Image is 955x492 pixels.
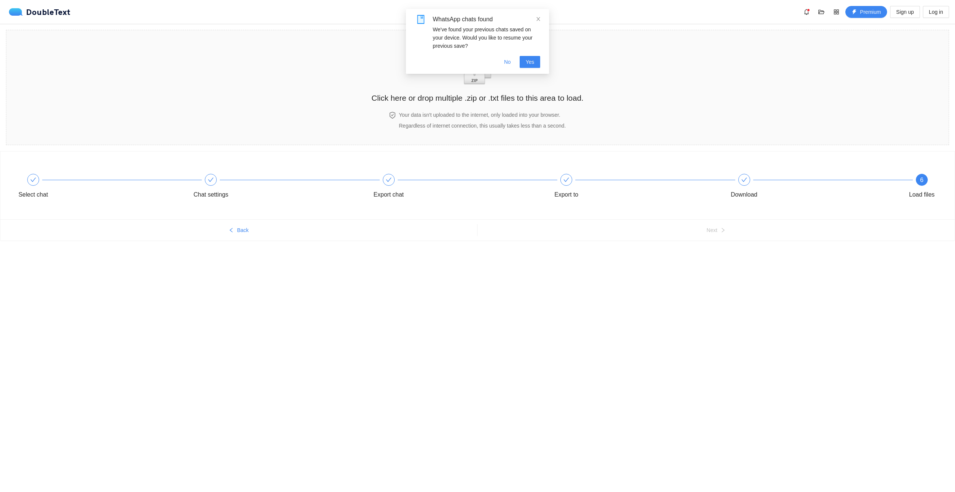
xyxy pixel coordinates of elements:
[801,6,812,18] button: bell
[923,6,949,18] button: Log in
[389,112,396,119] span: safety-certificate
[229,228,234,234] span: left
[399,111,566,119] h4: Your data isn't uploaded to the internet, only loaded into your browser.
[399,123,566,129] span: Regardless of internet connection, this usually takes less than a second.
[194,189,228,201] div: Chat settings
[416,15,425,24] span: book
[477,224,955,236] button: Nextright
[9,8,71,16] div: DoubleText
[554,189,578,201] div: Export to
[890,6,920,18] button: Sign up
[830,6,842,18] button: appstore
[801,9,812,15] span: bell
[545,174,722,201] div: Export to
[831,9,842,15] span: appstore
[816,9,827,15] span: folder-open
[12,174,189,201] div: Select chat
[498,56,517,68] button: No
[30,177,36,183] span: check
[504,58,511,66] span: No
[860,8,881,16] span: Premium
[563,177,569,183] span: check
[896,8,914,16] span: Sign up
[920,177,924,183] span: 6
[433,15,540,24] div: WhatsApp chats found
[372,92,583,104] h2: Click here or drop multiple .zip or .txt files to this area to load.
[536,16,541,22] span: close
[929,8,943,16] span: Log in
[9,8,26,16] img: logo
[208,177,214,183] span: check
[900,174,943,201] div: 6Load files
[189,174,367,201] div: Chat settings
[815,6,827,18] button: folder-open
[852,9,857,15] span: thunderbolt
[367,174,545,201] div: Export chat
[0,224,477,236] button: leftBack
[526,58,534,66] span: Yes
[386,177,392,183] span: check
[237,226,248,234] span: Back
[520,56,540,68] button: Yes
[731,189,757,201] div: Download
[433,25,540,50] div: We've found your previous chats saved on your device. Would you like to resume your previous save?
[18,189,48,201] div: Select chat
[909,189,935,201] div: Load files
[741,177,747,183] span: check
[373,189,404,201] div: Export chat
[845,6,887,18] button: thunderboltPremium
[723,174,900,201] div: Download
[9,8,71,16] a: logoDoubleText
